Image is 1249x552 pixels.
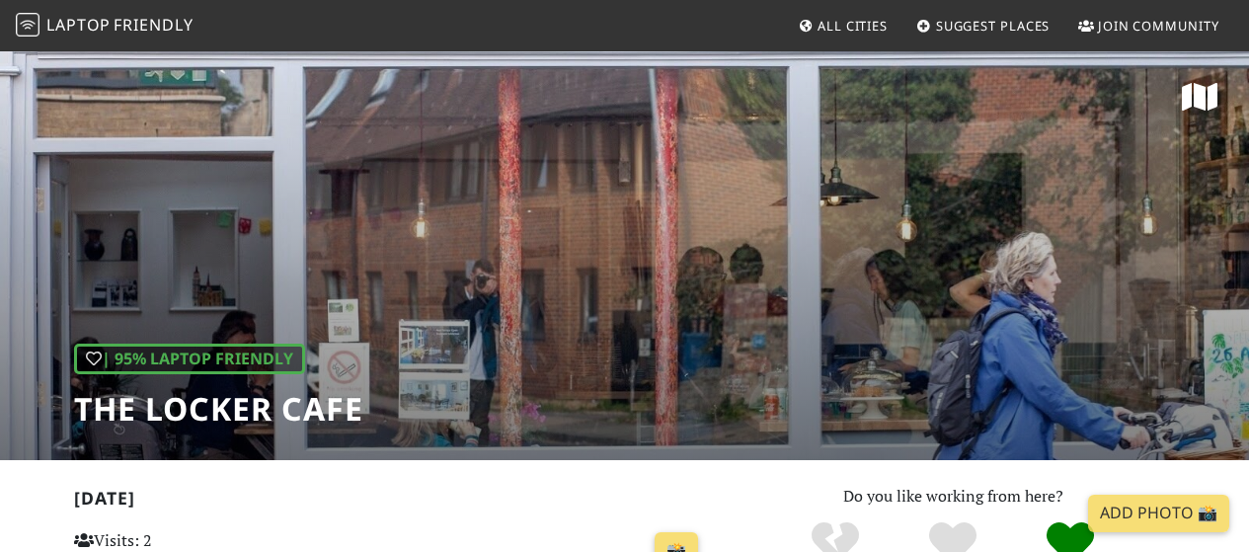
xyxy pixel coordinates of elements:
[1098,17,1219,35] span: Join Community
[1088,495,1229,532] a: Add Photo 📸
[731,484,1176,510] p: Do you like working from here?
[16,13,39,37] img: LaptopFriendly
[46,14,111,36] span: Laptop
[790,8,896,43] a: All Cities
[74,390,363,428] h1: The Locker Cafe
[74,488,707,516] h2: [DATE]
[908,8,1058,43] a: Suggest Places
[936,17,1051,35] span: Suggest Places
[818,17,888,35] span: All Cities
[16,9,194,43] a: LaptopFriendly LaptopFriendly
[74,344,305,375] div: | 95% Laptop Friendly
[114,14,193,36] span: Friendly
[1070,8,1227,43] a: Join Community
